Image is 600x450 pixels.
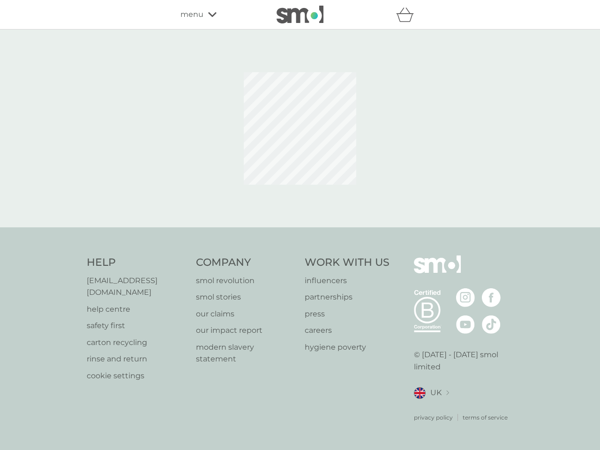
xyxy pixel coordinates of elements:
a: our impact report [196,324,296,337]
img: visit the smol Tiktok page [482,315,501,334]
img: smol [414,255,461,287]
a: [EMAIL_ADDRESS][DOMAIN_NAME] [87,275,187,299]
h4: Help [87,255,187,270]
a: modern slavery statement [196,341,296,365]
img: smol [277,6,323,23]
a: careers [305,324,390,337]
a: partnerships [305,291,390,303]
a: help centre [87,303,187,315]
span: UK [430,387,442,399]
img: visit the smol Facebook page [482,288,501,307]
p: © [DATE] - [DATE] smol limited [414,349,514,373]
a: rinse and return [87,353,187,365]
a: privacy policy [414,413,453,422]
a: press [305,308,390,320]
a: hygiene poverty [305,341,390,353]
span: menu [180,8,203,21]
a: safety first [87,320,187,332]
img: select a new location [446,390,449,396]
a: smol stories [196,291,296,303]
img: UK flag [414,387,426,399]
img: visit the smol Instagram page [456,288,475,307]
div: basket [396,5,420,24]
a: terms of service [463,413,508,422]
a: our claims [196,308,296,320]
img: visit the smol Youtube page [456,315,475,334]
a: smol revolution [196,275,296,287]
a: influencers [305,275,390,287]
a: cookie settings [87,370,187,382]
h4: Company [196,255,296,270]
a: carton recycling [87,337,187,349]
h4: Work With Us [305,255,390,270]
